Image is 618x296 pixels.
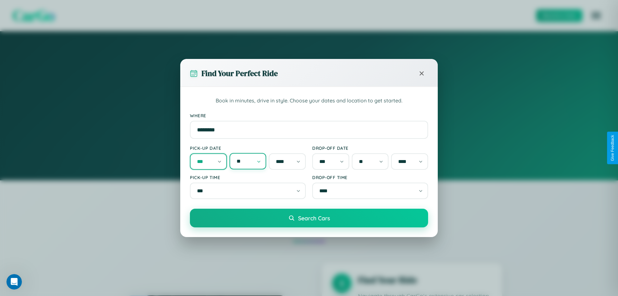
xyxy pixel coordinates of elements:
label: Pick-up Time [190,175,306,180]
p: Book in minutes, drive in style. Choose your dates and location to get started. [190,97,428,105]
label: Where [190,113,428,118]
h3: Find Your Perfect Ride [201,68,278,79]
label: Drop-off Time [312,175,428,180]
span: Search Cars [298,215,330,222]
label: Drop-off Date [312,145,428,151]
button: Search Cars [190,209,428,227]
label: Pick-up Date [190,145,306,151]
